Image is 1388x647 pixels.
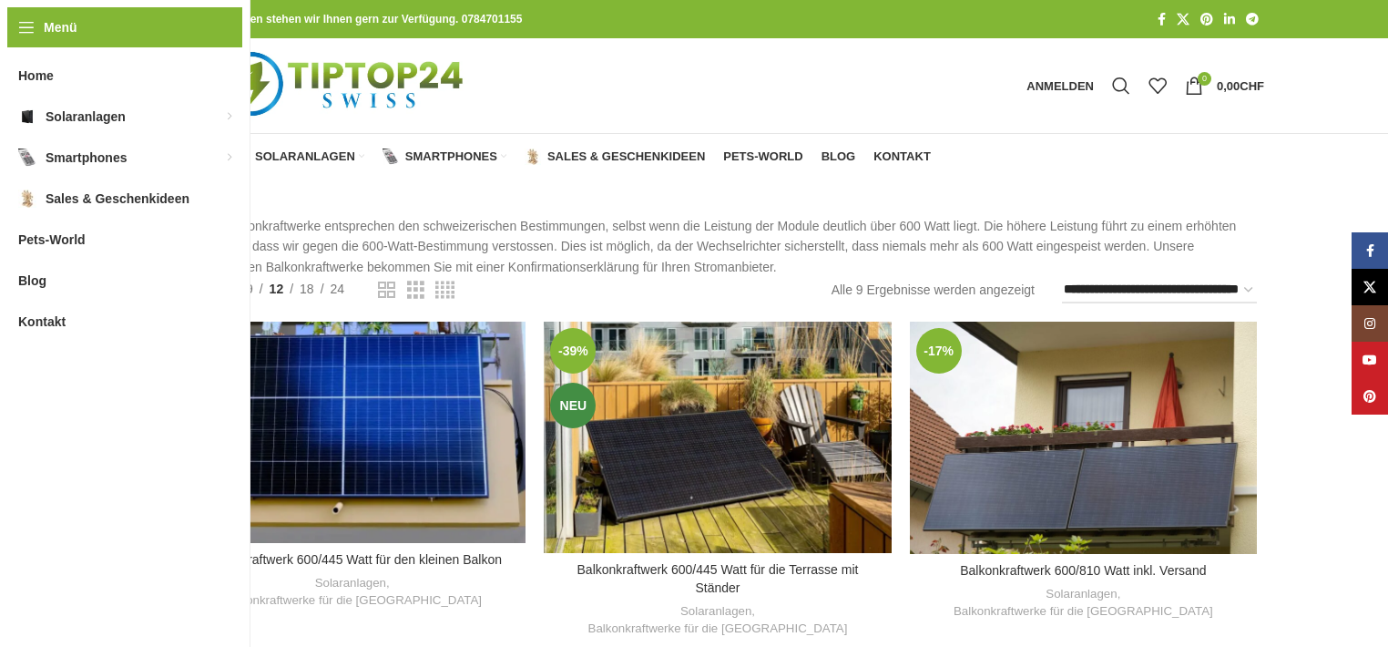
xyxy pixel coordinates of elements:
[1103,67,1139,104] a: Suche
[680,603,751,621] a: Solaranlagen
[46,100,126,133] span: Solaranlagen
[1017,67,1103,104] a: Anmelden
[18,149,36,167] img: Smartphones
[1171,7,1195,32] a: X Social Link
[270,282,284,296] span: 12
[300,282,314,296] span: 18
[1352,269,1388,305] a: X Social Link
[169,139,940,175] div: Hauptnavigation
[1195,7,1219,32] a: Pinterest Social Link
[18,223,86,256] span: Pets-World
[723,139,802,175] a: Pets-World
[179,38,509,133] img: Tiptop24 Nachhaltige & Faire Produkte
[525,139,705,175] a: Sales & Geschenkideen
[723,149,802,164] span: Pets-World
[1152,7,1171,32] a: Facebook Social Link
[1352,232,1388,269] a: Facebook Social Link
[18,264,46,297] span: Blog
[1176,67,1273,104] a: 0 0,00CHF
[18,305,66,338] span: Kontakt
[324,279,352,299] a: 24
[407,279,424,302] a: Rasteransicht 3
[919,586,1248,620] div: ,
[1217,79,1264,93] bdi: 0,00
[232,139,364,175] a: Solaranlagen
[383,149,399,165] img: Smartphones
[179,216,1264,277] p: Unsere Balkonkraftwerke entsprechen den schweizerischen Bestimmungen, selbst wenn die Leistung de...
[331,282,345,296] span: 24
[246,282,253,296] span: 9
[553,603,882,637] div: ,
[1352,378,1388,415] a: Pinterest Social Link
[179,13,522,26] strong: Bei allen Fragen stehen wir Ihnen gern zur Verfügung. 0784701155
[822,149,856,164] span: Blog
[1062,277,1257,303] select: Shop-Reihenfolge
[202,552,502,567] a: Balkonkraftwerk 600/445 Watt für den kleinen Balkon
[1139,67,1176,104] div: Meine Wunschliste
[383,139,506,175] a: Smartphones
[1352,305,1388,342] a: Instagram Social Link
[960,563,1206,578] a: Balkonkraftwerk 600/810 Watt inkl. Versand
[188,575,516,609] div: ,
[46,141,127,174] span: Smartphones
[910,322,1257,554] a: Balkonkraftwerk 600/810 Watt inkl. Versand
[544,322,891,553] a: Balkonkraftwerk 600/445 Watt für die Terrasse mit Ständer
[916,328,962,374] span: -17%
[954,603,1213,621] a: Balkonkraftwerke für die [GEOGRAPHIC_DATA]
[1198,72,1211,86] span: 0
[588,621,848,638] a: Balkonkraftwerke für die [GEOGRAPHIC_DATA]
[577,562,859,595] a: Balkonkraftwerk 600/445 Watt für die Terrasse mit Ständer
[293,279,321,299] a: 18
[550,328,596,374] span: -39%
[547,149,705,164] span: Sales & Geschenkideen
[822,139,856,175] a: Blog
[222,592,482,610] a: Balkonkraftwerke für die [GEOGRAPHIC_DATA]
[1046,586,1117,603] a: Solaranlagen
[1219,7,1240,32] a: LinkedIn Social Link
[1240,7,1264,32] a: Telegram Social Link
[832,280,1035,300] p: Alle 9 Ergebnisse werden angezeigt
[1352,342,1388,378] a: YouTube Social Link
[525,149,541,165] img: Sales & Geschenkideen
[18,108,36,126] img: Solaranlagen
[435,279,454,302] a: Rasteransicht 4
[255,149,355,164] span: Solaranlagen
[179,322,526,543] a: Balkonkraftwerk 600/445 Watt für den kleinen Balkon
[18,190,36,208] img: Sales & Geschenkideen
[315,575,386,592] a: Solaranlagen
[405,149,497,164] span: Smartphones
[263,279,291,299] a: 12
[873,149,931,164] span: Kontakt
[550,383,596,428] span: Neu
[18,59,54,92] span: Home
[44,17,77,37] span: Menü
[179,77,509,92] a: Logo der Website
[46,182,189,215] span: Sales & Geschenkideen
[1240,79,1264,93] span: CHF
[378,279,395,302] a: Rasteransicht 2
[873,139,931,175] a: Kontakt
[1026,80,1094,92] span: Anmelden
